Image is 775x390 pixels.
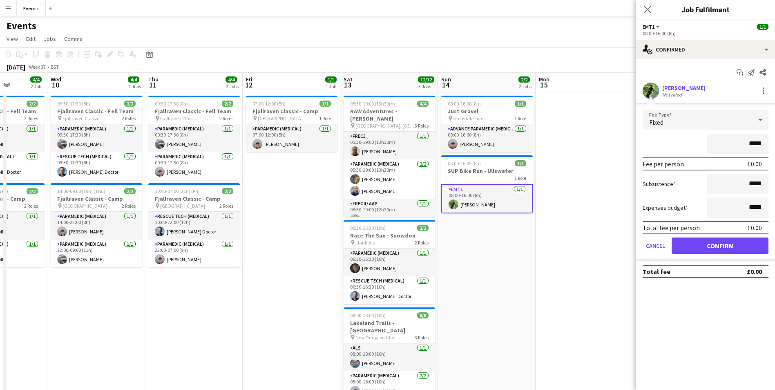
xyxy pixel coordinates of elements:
[643,267,670,276] div: Total fee
[643,180,676,188] label: Subsistence
[44,35,56,43] span: Jobs
[636,4,775,15] h3: Job Fulfilment
[448,101,481,107] span: 08:00-16:00 (8h)
[643,238,668,254] button: Cancel
[51,64,59,70] div: BST
[344,132,435,159] app-card-role: FREC31/105:30-19:00 (13h30m)[PERSON_NAME]
[344,232,435,239] h3: Race The Sun - Snowdon
[319,101,331,107] span: 1/1
[148,212,240,240] app-card-role: Rescue Tech (Medical)1/110:00-22:00 (12h)[PERSON_NAME] Doctor
[246,108,337,115] h3: Fjallraven Classic - Camp
[643,24,654,30] span: EMT1
[148,108,240,115] h3: Fjallraven Classic - Fell Team
[643,224,700,232] div: Total fee per person
[441,76,451,83] span: Sun
[226,76,237,83] span: 4/4
[49,80,61,90] span: 10
[643,204,688,211] label: Expenses budget
[51,183,142,267] app-job-card: 14:00-09:00 (19h) (Thu)2/2Fjallraven Classic - Camp [GEOGRAPHIC_DATA]2 RolesParamedic (Medical)1/...
[344,159,435,199] app-card-role: Paramedic (Medical)2/205:30-19:00 (13h30m)[PERSON_NAME][PERSON_NAME]
[355,123,415,129] span: [GEOGRAPHIC_DATA], [GEOGRAPHIC_DATA]
[441,96,533,152] app-job-card: 08:00-16:00 (8h)1/1Just Gravel Grizedale Forest1 RoleAdvance Paramedic (Medical)1/108:00-16:00 (8...
[7,63,25,71] div: [DATE]
[518,76,530,83] span: 2/2
[453,115,487,121] span: Grizedale Forest
[515,160,526,166] span: 1/1
[128,83,141,90] div: 2 Jobs
[448,160,481,166] span: 08:00-16:00 (8h)
[27,188,38,194] span: 2/2
[326,83,336,90] div: 1 Job
[51,124,142,152] app-card-role: Paramedic (Medical)1/109:30-17:30 (8h)[PERSON_NAME]
[319,115,331,121] span: 1 Role
[748,224,762,232] div: £0.00
[30,76,42,83] span: 4/4
[258,115,303,121] span: [GEOGRAPHIC_DATA]
[51,96,142,180] app-job-card: 09:30-17:30 (8h)2/2Fjallraven Classic - Fell Team Fjallraven Classic2 RolesParamedic (Medical)1/1...
[344,276,435,304] app-card-role: Rescue Tech (Medical)1/106:30-16:30 (10h)[PERSON_NAME] Doctor
[538,80,549,90] span: 15
[643,24,661,30] button: EMT1
[148,195,240,202] h3: Fjallraven Classic - Camp
[31,83,43,90] div: 2 Jobs
[24,115,38,121] span: 2 Roles
[148,183,240,267] div: 10:00-07:00 (21h) (Fri)2/2Fjallraven Classic - Camp [GEOGRAPHIC_DATA]2 RolesRescue Tech (Medical)...
[148,96,240,180] app-job-card: 09:30-17:30 (8h)2/2Fjallraven Classic - Fell Team Fjallraven Classic2 RolesParamedic (Medical)1/1...
[747,267,762,276] div: £0.00
[417,101,429,107] span: 4/4
[122,203,136,209] span: 2 Roles
[51,212,142,240] app-card-role: Paramedic (Medical)1/114:00-22:00 (8h)[PERSON_NAME]
[124,188,136,194] span: 2/2
[148,152,240,180] app-card-role: Paramedic (Medical)1/109:30-17:30 (8h)[PERSON_NAME]
[7,35,18,43] span: View
[122,115,136,121] span: 2 Roles
[344,343,435,371] app-card-role: ALS1/108:00-18:00 (10h)[PERSON_NAME]
[246,96,337,152] app-job-card: 07:00-12:00 (5h)1/1Fjallraven Classic - Camp [GEOGRAPHIC_DATA]1 RoleParamedic (Medical)1/107:00-1...
[355,334,397,341] span: New Dungeon Ghyll
[418,83,434,90] div: 3 Jobs
[219,203,233,209] span: 2 Roles
[40,34,59,44] a: Jobs
[539,76,549,83] span: Mon
[441,124,533,152] app-card-role: Advance Paramedic (Medical)1/108:00-16:00 (8h)[PERSON_NAME]
[226,83,239,90] div: 2 Jobs
[128,76,139,83] span: 4/4
[23,34,39,44] a: Edit
[350,312,386,318] span: 08:00-18:00 (10h)
[415,334,429,341] span: 3 Roles
[519,83,532,90] div: 2 Jobs
[155,101,188,107] span: 09:30-17:30 (8h)
[441,184,533,213] app-card-role: EMT11/108:00-16:00 (8h)[PERSON_NAME]
[222,188,233,194] span: 2/2
[219,115,233,121] span: 2 Roles
[635,80,646,90] span: 16
[148,76,159,83] span: Thu
[325,76,337,83] span: 1/1
[748,160,762,168] div: £0.00
[514,175,526,181] span: 1 Role
[440,80,451,90] span: 14
[515,101,526,107] span: 1/1
[350,225,386,231] span: 06:30-16:30 (10h)
[342,80,353,90] span: 13
[344,249,435,276] app-card-role: Paramedic (Medical)1/106:30-16:30 (10h)[PERSON_NAME]
[61,34,86,44] a: Comms
[148,124,240,152] app-card-role: Paramedic (Medical)1/109:30-17:30 (8h)[PERSON_NAME]
[24,203,38,209] span: 2 Roles
[636,40,775,59] div: Confirmed
[417,312,429,318] span: 6/6
[643,160,684,168] div: Fee per person
[57,188,105,194] span: 14:00-09:00 (19h) (Thu)
[64,35,83,43] span: Comms
[344,96,435,217] div: 05:30-19:00 (13h30m)4/4RAW Adventures - [PERSON_NAME] [GEOGRAPHIC_DATA], [GEOGRAPHIC_DATA]3 Roles...
[17,0,46,16] button: Events
[252,101,286,107] span: 07:00-12:00 (5h)
[643,30,768,36] div: 08:00-16:00 (8h)
[63,203,107,209] span: [GEOGRAPHIC_DATA]
[415,123,429,129] span: 3 Roles
[51,240,142,267] app-card-role: Paramedic (Medical)1/122:00-09:00 (11h)[PERSON_NAME]
[160,115,197,121] span: Fjallraven Classic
